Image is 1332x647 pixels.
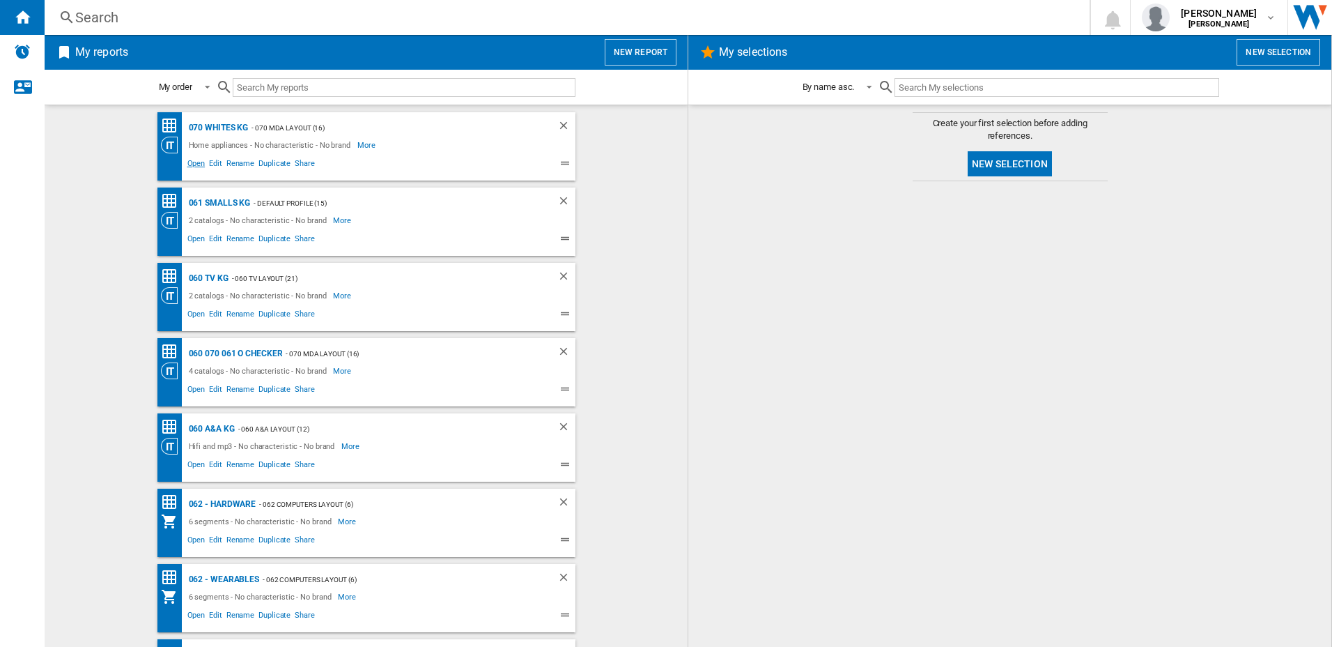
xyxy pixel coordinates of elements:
div: 6 segments - No characteristic - No brand [185,588,339,605]
span: Create your first selection before adding references. [913,117,1108,142]
span: Duplicate [256,533,293,550]
div: Delete [557,496,575,513]
span: More [341,438,362,455]
h2: My selections [716,39,790,66]
button: New selection [1237,39,1320,66]
div: - 060 A&A Layout (12) [235,420,529,438]
div: Price Matrix [161,494,185,511]
span: More [338,513,358,530]
span: Edit [207,307,224,324]
span: Duplicate [256,157,293,174]
span: Duplicate [256,609,293,625]
div: Price Matrix [161,418,185,436]
div: 2 catalogs - No characteristic - No brand [185,212,334,229]
span: Share [293,383,317,399]
div: My order [159,82,192,92]
div: - 060 TV Layout (21) [229,270,529,287]
div: Hifi and mp3 - No characteristic - No brand [185,438,342,455]
span: Share [293,157,317,174]
span: Open [185,533,208,550]
div: Price Matrix [161,569,185,586]
b: [PERSON_NAME] [1188,20,1249,29]
div: Category View [161,287,185,304]
span: More [357,137,378,153]
span: Edit [207,533,224,550]
div: Home appliances - No characteristic - No brand [185,137,357,153]
div: Category View [161,137,185,153]
span: More [333,287,353,304]
img: alerts-logo.svg [14,43,31,60]
span: Rename [224,533,256,550]
span: Open [185,307,208,324]
span: Open [185,609,208,625]
span: More [333,363,353,379]
input: Search My reports [233,78,575,97]
div: Price Matrix [161,117,185,135]
span: Duplicate [256,383,293,399]
span: [PERSON_NAME] [1181,6,1257,20]
div: Price Matrix [161,268,185,285]
div: - 070 MDA layout (16) [248,119,529,137]
div: 060 070 061 O Checker [185,345,283,363]
span: Edit [207,232,224,249]
div: - 070 MDA layout (16) [282,345,529,363]
div: Delete [557,195,575,212]
span: Edit [207,157,224,174]
div: Category View [161,363,185,379]
span: Rename [224,383,256,399]
div: Search [75,8,1053,27]
div: Category View [161,212,185,229]
span: Edit [207,609,224,625]
div: Price Matrix [161,343,185,360]
span: Open [185,157,208,174]
span: Open [185,458,208,475]
span: More [338,588,358,605]
span: Rename [224,157,256,174]
span: Share [293,533,317,550]
span: Edit [207,383,224,399]
span: Share [293,609,317,625]
div: 6 segments - No characteristic - No brand [185,513,339,530]
span: Rename [224,232,256,249]
div: Delete [557,571,575,588]
div: My Assortment [161,588,185,605]
div: 4 catalogs - No characteristic - No brand [185,363,334,379]
div: Price Matrix [161,192,185,210]
div: 061 Smalls KG [185,195,251,212]
div: - Default profile (15) [250,195,529,212]
div: - 062 Computers Layout (6) [256,496,529,513]
span: Duplicate [256,458,293,475]
div: 062 - Wearables [185,571,260,588]
h2: My reports [72,39,131,66]
div: Delete [557,270,575,287]
span: Share [293,307,317,324]
button: New selection [968,151,1052,176]
span: Share [293,232,317,249]
div: 060 TV KG [185,270,229,287]
div: Delete [557,119,575,137]
div: Category View [161,438,185,455]
span: Open [185,383,208,399]
div: Delete [557,420,575,438]
div: Delete [557,345,575,363]
div: 062 - Hardware [185,496,256,513]
span: Duplicate [256,307,293,324]
span: Rename [224,609,256,625]
input: Search My selections [895,78,1218,97]
div: My Assortment [161,513,185,530]
div: 060 A&A KG [185,420,235,438]
div: - 062 Computers Layout (6) [259,571,529,588]
div: 070 Whites KG [185,119,249,137]
img: profile.jpg [1142,3,1170,31]
span: Rename [224,458,256,475]
span: Rename [224,307,256,324]
button: New report [605,39,676,66]
div: By name asc. [803,82,855,92]
span: Share [293,458,317,475]
span: Duplicate [256,232,293,249]
div: 2 catalogs - No characteristic - No brand [185,287,334,304]
span: Open [185,232,208,249]
span: More [333,212,353,229]
span: Edit [207,458,224,475]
